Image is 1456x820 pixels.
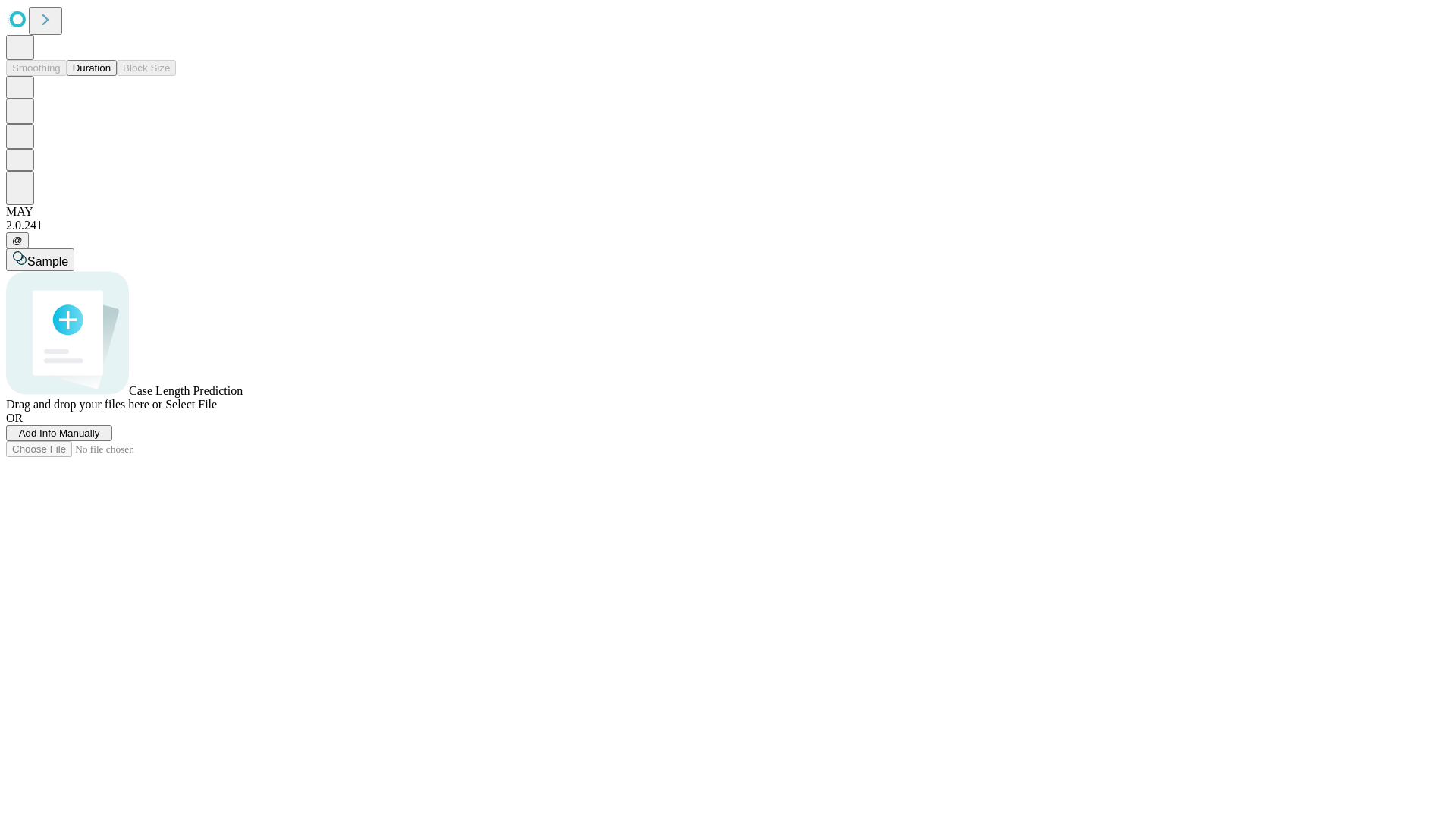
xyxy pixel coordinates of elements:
[6,219,1450,232] div: 2.0.241
[6,398,162,411] span: Drag and drop your files here or
[6,60,67,76] button: Smoothing
[117,60,176,76] button: Block Size
[129,384,243,397] span: Case Length Prediction
[165,398,217,411] span: Select File
[6,248,74,271] button: Sample
[6,205,1450,219] div: MAY
[19,427,100,439] span: Add Info Manually
[6,232,29,248] button: @
[12,235,23,246] span: @
[67,60,117,76] button: Duration
[27,255,68,268] span: Sample
[6,412,23,424] span: OR
[6,425,112,441] button: Add Info Manually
